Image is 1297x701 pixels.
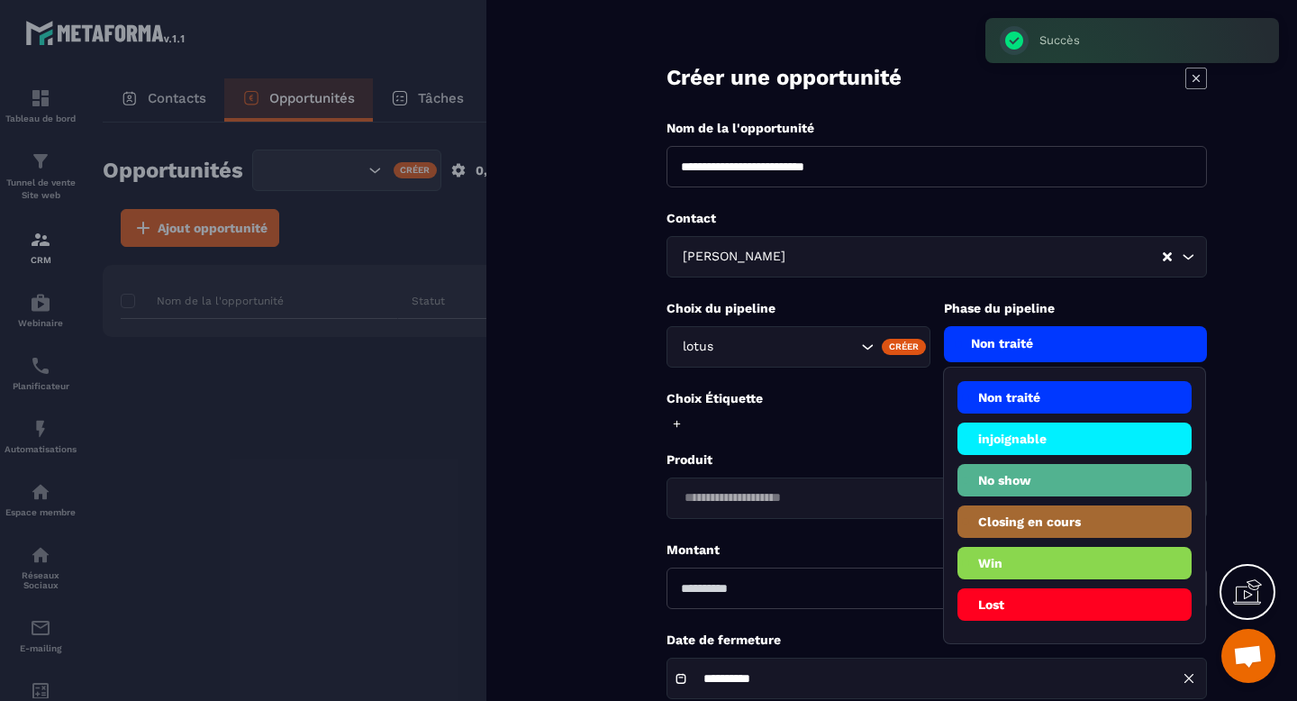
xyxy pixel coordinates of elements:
[678,337,741,357] span: lotus
[667,632,1207,649] p: Date de fermeture
[667,542,1207,559] p: Montant
[667,390,1207,407] p: Choix Étiquette
[667,63,902,93] p: Créer une opportunité
[789,247,1161,267] input: Search for option
[667,300,930,317] p: Choix du pipeline
[1163,250,1172,264] button: Clear Selected
[944,300,1208,317] p: Phase du pipeline
[667,236,1207,278] div: Search for option
[667,120,1207,137] p: Nom de la l'opportunité
[667,478,1207,519] div: Search for option
[882,339,926,355] div: Créer
[1221,629,1275,683] div: Ouvrir le chat
[678,488,1177,508] input: Search for option
[667,451,1207,469] p: Produit
[678,247,789,267] span: [PERSON_NAME]
[667,326,930,368] div: Search for option
[741,337,857,357] input: Search for option
[667,210,1207,227] p: Contact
